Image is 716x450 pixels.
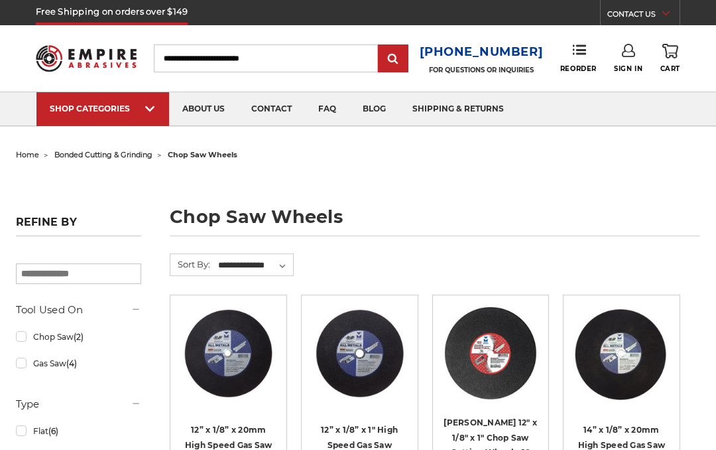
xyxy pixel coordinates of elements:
[74,332,84,342] span: (2)
[399,92,517,126] a: shipping & returns
[54,150,152,159] a: bonded cutting & grinding
[168,150,237,159] span: chop saw wheels
[16,302,142,318] h5: Tool Used On
[607,7,680,25] a: CONTACT US
[170,208,700,236] h1: chop saw wheels
[311,305,408,402] img: 12" x 1/8" (5/32") x 1" High Speed Portable Gas Saw Cut-Off Wheel
[420,42,544,62] a: [PHONE_NUMBER]
[238,92,305,126] a: contact
[36,38,137,78] img: Empire Abrasives
[50,104,156,113] div: SHOP CATEGORIES
[660,64,680,73] span: Cart
[614,64,642,73] span: Sign In
[16,396,142,412] h5: Type
[560,44,597,72] a: Reorder
[573,305,670,402] img: 14” Gas-Powered Saw Cut-Off Wheel
[420,66,544,74] p: FOR QUESTIONS OR INQUIRIES
[380,46,406,72] input: Submit
[48,426,58,436] span: (6)
[560,64,597,73] span: Reorder
[66,358,77,368] span: (4)
[16,325,142,348] a: Chop Saw
[170,254,210,274] label: Sort By:
[16,419,142,443] a: Flat
[16,150,39,159] a: home
[16,352,142,375] a: Gas Saw
[216,256,293,275] select: Sort By:
[349,92,399,126] a: blog
[169,92,238,126] a: about us
[442,305,540,402] img: 12" x 1/8" x 1" Stationary Chop Saw Blade
[660,44,680,73] a: Cart
[305,92,349,126] a: faq
[180,305,277,402] img: 12" x 1/8" (5/32") x 20mm Gas Powered Shop Saw Wheel
[16,216,142,236] h5: Refine by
